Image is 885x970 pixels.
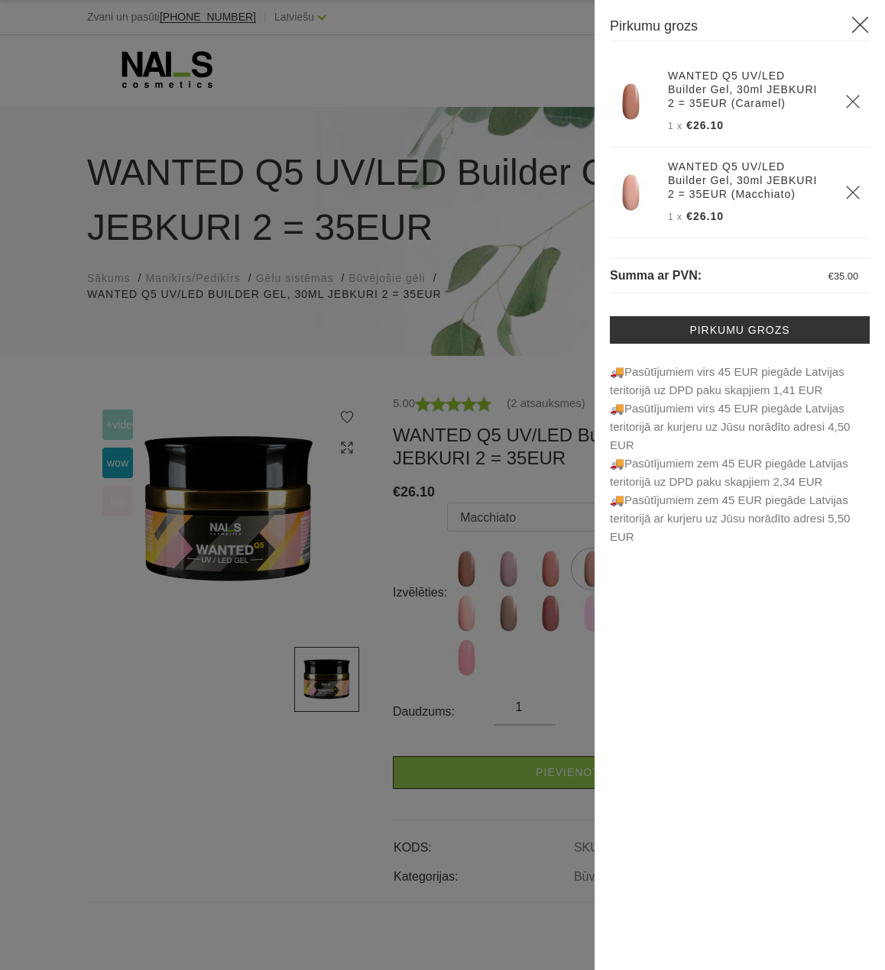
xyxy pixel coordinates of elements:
span: €26.10 [686,119,724,131]
span: 1 x [668,212,682,222]
span: € [828,270,834,282]
span: 1 x [668,121,682,131]
a: Delete [845,185,861,200]
p: 🚚Pasūtījumiem virs 45 EUR piegāde Latvijas teritorijā uz DPD paku skapjiem 1,41 EUR 🚚Pasūtī... [610,363,870,546]
span: €26.10 [686,210,724,222]
a: Pirkumu grozs [610,316,870,344]
span: Summa ar PVN: [610,269,702,282]
a: WANTED Q5 UV/LED Builder Gel, 30ml JEBKURI 2 = 35EUR (Caramel) [668,69,827,110]
h3: Pirkumu grozs [610,15,870,41]
a: WANTED Q5 UV/LED Builder Gel, 30ml JEBKURI 2 = 35EUR (Macchiato) [668,160,827,201]
a: Delete [845,94,861,109]
span: 35.00 [834,270,858,282]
